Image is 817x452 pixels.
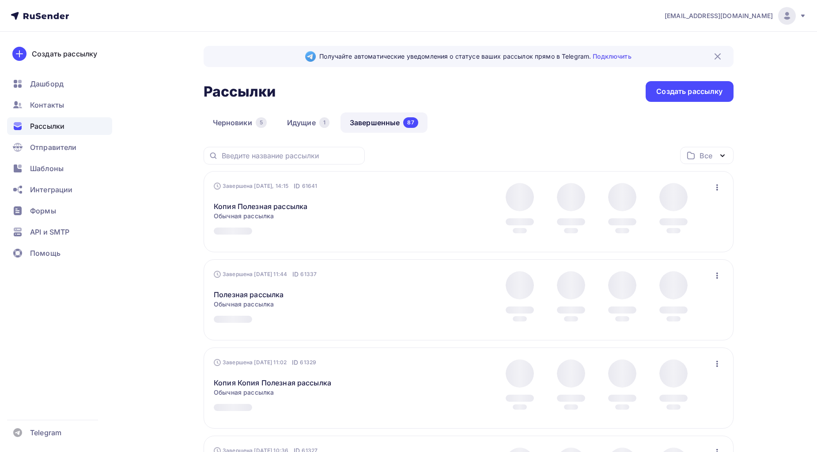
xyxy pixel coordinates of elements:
a: Копия Полезная рассылка [214,201,307,212]
span: 61641 [302,182,318,191]
span: Telegram [30,427,61,438]
div: Создать рассылку [656,86,722,97]
div: Завершена [DATE] 11:02 [214,358,316,367]
a: Подключить [593,52,631,60]
a: Черновики5 [204,112,276,133]
div: Завершена [DATE], 14:15 [214,182,317,191]
a: [EMAIL_ADDRESS][DOMAIN_NAME] [665,7,806,25]
a: Отправители [7,138,112,156]
span: Дашборд [30,78,64,89]
span: Обычная рассылка [214,212,274,220]
h2: Рассылки [204,83,276,101]
span: 61329 [300,358,316,367]
span: [EMAIL_ADDRESS][DOMAIN_NAME] [665,11,773,20]
span: Формы [30,205,56,216]
span: Контакты [30,100,64,110]
a: Идущие1 [278,112,339,133]
span: Интеграции [30,184,72,195]
span: Отправители [30,142,77,153]
div: Все [700,150,712,161]
span: ID [292,270,299,279]
img: Telegram [305,51,316,62]
span: API и SMTP [30,227,69,237]
a: Формы [7,202,112,220]
span: Получайте автоматические уведомления о статусе ваших рассылок прямо в Telegram. [319,52,631,61]
div: Создать рассылку [32,49,97,59]
span: ID [292,358,298,367]
div: 5 [256,117,267,128]
a: Контакты [7,96,112,114]
a: Полезная рассылка [214,289,284,300]
span: Шаблоны [30,163,64,174]
span: ID [294,182,300,191]
button: Все [680,147,734,164]
input: Введите название рассылки [222,151,359,161]
a: Рассылки [7,117,112,135]
span: Обычная рассылка [214,300,274,309]
a: Завершенные87 [340,112,427,133]
span: 61337 [300,270,317,279]
div: 87 [403,117,418,128]
span: Помощь [30,248,61,258]
a: Копия Копия Полезная рассылка [214,377,331,388]
div: Завершена [DATE] 11:44 [214,270,317,279]
span: Рассылки [30,121,64,131]
span: Обычная рассылка [214,388,274,397]
a: Шаблоны [7,160,112,177]
a: Дашборд [7,75,112,93]
div: 1 [319,117,329,128]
